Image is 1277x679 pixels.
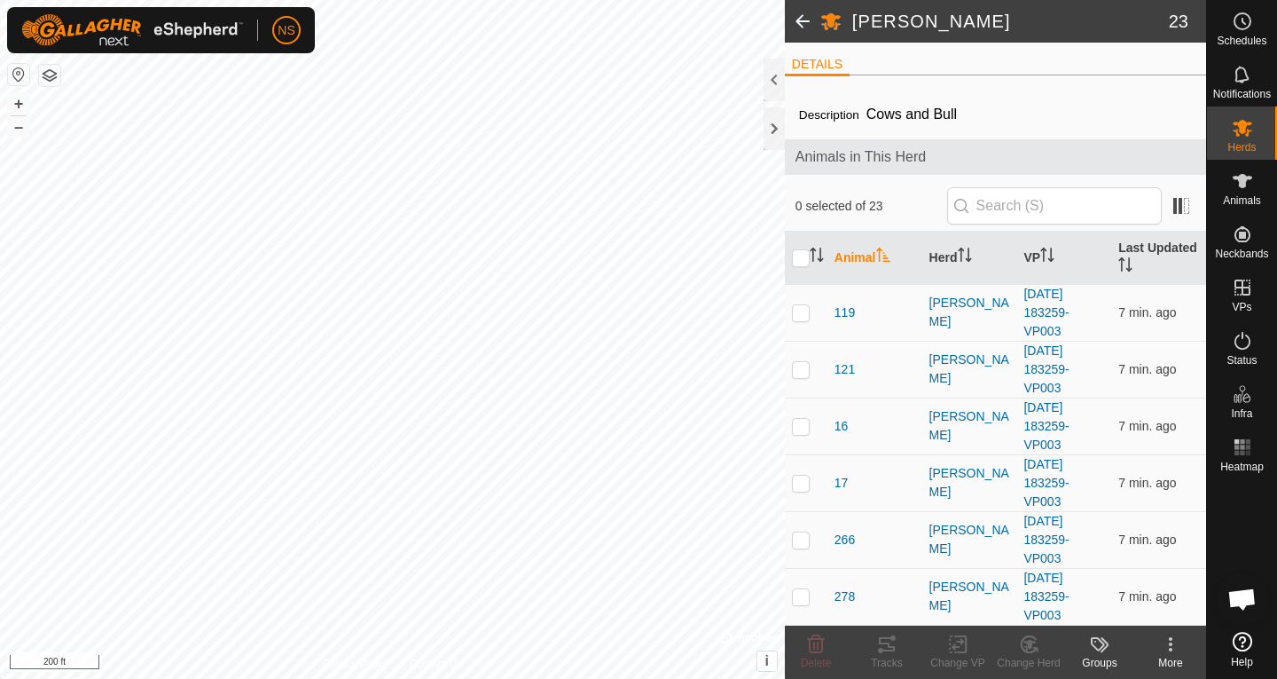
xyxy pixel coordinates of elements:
a: [DATE] 183259-VP003 [1023,287,1069,338]
span: Animals [1223,195,1261,206]
button: Reset Map [8,64,29,85]
a: Contact Us [410,656,462,672]
span: 17 [834,474,849,493]
div: [PERSON_NAME] [929,464,1010,501]
div: [PERSON_NAME] [929,351,1010,388]
span: Delete [801,657,832,669]
th: Herd [922,232,1017,285]
span: 16 [834,417,849,436]
div: Tracks [851,655,922,671]
span: 23 [1169,8,1188,35]
a: [DATE] 183259-VP003 [1023,457,1069,509]
div: [PERSON_NAME] [929,521,1010,558]
span: 278 [834,588,855,606]
span: Neckbands [1215,249,1268,259]
span: Oct 1, 2025, 10:05 AM [1118,362,1176,376]
div: [PERSON_NAME] [929,294,1010,331]
span: Help [1231,657,1253,667]
div: [PERSON_NAME] [929,407,1010,445]
span: Status [1226,355,1257,366]
button: – [8,116,29,138]
span: Schedules [1217,36,1266,46]
span: Oct 1, 2025, 10:05 AM [1118,589,1176,604]
p-sorticon: Activate to sort [810,250,824,264]
button: i [757,651,777,671]
span: Cows and Bull [859,99,964,129]
span: VPs [1232,302,1251,312]
a: Help [1207,625,1277,675]
a: Privacy Policy [322,656,388,672]
p-sorticon: Activate to sort [1040,250,1054,264]
span: Infra [1231,408,1252,419]
li: DETAILS [785,55,850,76]
a: [DATE] 183259-VP003 [1023,343,1069,395]
span: Heatmap [1220,462,1264,472]
span: 0 selected of 23 [795,197,947,216]
div: Change VP [922,655,993,671]
div: Open chat [1216,572,1269,626]
span: 266 [834,531,855,549]
span: Notifications [1213,89,1271,99]
span: Oct 1, 2025, 10:05 AM [1118,305,1176,320]
a: [DATE] 183259-VP003 [1023,514,1069,565]
th: VP [1016,232,1111,285]
button: + [8,93,29,114]
label: Description [799,108,859,122]
a: [DATE] 183259-VP003 [1023,400,1069,452]
input: Search (S) [947,187,1162,225]
span: 121 [834,360,855,379]
img: Gallagher Logo [21,14,243,46]
p-sorticon: Activate to sort [958,250,972,264]
div: Change Herd [993,655,1064,671]
span: NS [278,21,294,40]
span: Herds [1227,142,1256,153]
p-sorticon: Activate to sort [1118,260,1132,274]
span: Oct 1, 2025, 10:05 AM [1118,419,1176,433]
a: [DATE] 183259-VP003 [1023,571,1069,622]
span: Oct 1, 2025, 10:05 AM [1118,476,1176,490]
th: Animal [827,232,922,285]
span: Oct 1, 2025, 10:05 AM [1118,533,1176,547]
button: Map Layers [39,65,60,86]
div: Groups [1064,655,1135,671]
th: Last Updated [1111,232,1206,285]
h2: [PERSON_NAME] [852,11,1169,32]
span: Animals in This Herd [795,146,1195,168]
span: 119 [834,304,855,322]
div: [PERSON_NAME] [929,578,1010,615]
div: More [1135,655,1206,671]
span: i [765,653,769,668]
p-sorticon: Activate to sort [876,250,890,264]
